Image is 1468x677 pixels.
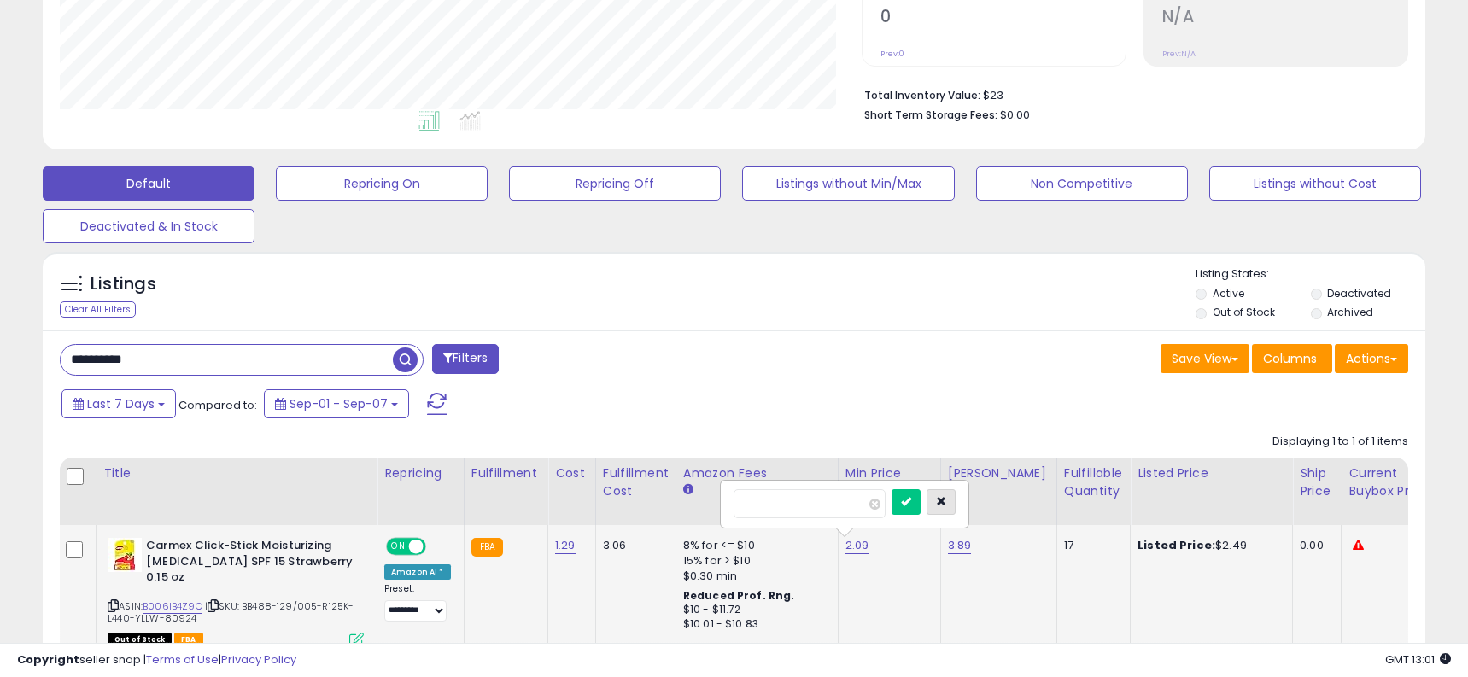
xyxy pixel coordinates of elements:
[384,464,457,482] div: Repricing
[603,464,669,500] div: Fulfillment Cost
[683,538,825,553] div: 8% for <= $10
[880,7,1126,30] h2: 0
[43,209,254,243] button: Deactivated & In Stock
[17,651,79,668] strong: Copyright
[864,108,997,122] b: Short Term Storage Fees:
[17,652,296,668] div: seller snap | |
[1213,305,1275,319] label: Out of Stock
[1209,166,1421,201] button: Listings without Cost
[432,344,499,374] button: Filters
[509,166,721,201] button: Repricing Off
[108,538,364,645] div: ASIN:
[864,88,980,102] b: Total Inventory Value:
[43,166,254,201] button: Default
[742,166,954,201] button: Listings without Min/Max
[1327,286,1391,301] label: Deactivated
[87,395,155,412] span: Last 7 Days
[424,540,451,554] span: OFF
[1138,537,1215,553] b: Listed Price:
[471,464,541,482] div: Fulfillment
[1348,464,1436,500] div: Current Buybox Price
[1161,344,1249,373] button: Save View
[1272,434,1408,450] div: Displaying 1 to 1 of 1 items
[1162,49,1196,59] small: Prev: N/A
[108,538,142,572] img: 41amQ+4xOqL._SL40_.jpg
[264,389,409,418] button: Sep-01 - Sep-07
[388,540,409,554] span: ON
[146,651,219,668] a: Terms of Use
[143,599,202,614] a: B006IB4Z9C
[471,538,503,557] small: FBA
[845,537,869,554] a: 2.09
[1000,107,1030,123] span: $0.00
[1138,538,1279,553] div: $2.49
[1196,266,1425,283] p: Listing States:
[91,272,156,296] h5: Listings
[880,49,904,59] small: Prev: 0
[1064,464,1123,500] div: Fulfillable Quantity
[384,583,451,622] div: Preset:
[683,482,693,498] small: Amazon Fees.
[1300,464,1334,500] div: Ship Price
[976,166,1188,201] button: Non Competitive
[146,538,354,590] b: Carmex Click-Stick Moisturizing [MEDICAL_DATA] SPF 15 Strawberry 0.15 oz
[1162,7,1407,30] h2: N/A
[276,166,488,201] button: Repricing On
[1327,305,1373,319] label: Archived
[178,397,257,413] span: Compared to:
[864,84,1395,104] li: $23
[683,569,825,584] div: $0.30 min
[948,537,972,554] a: 3.89
[555,464,588,482] div: Cost
[103,464,370,482] div: Title
[1335,344,1408,373] button: Actions
[683,617,825,632] div: $10.01 - $10.83
[1064,538,1117,553] div: 17
[845,464,933,482] div: Min Price
[1213,286,1244,301] label: Active
[948,464,1050,482] div: [PERSON_NAME]
[60,301,136,318] div: Clear All Filters
[290,395,388,412] span: Sep-01 - Sep-07
[683,553,825,569] div: 15% for > $10
[1252,344,1332,373] button: Columns
[1138,464,1285,482] div: Listed Price
[384,564,451,580] div: Amazon AI *
[683,588,795,603] b: Reduced Prof. Rng.
[108,599,354,625] span: | SKU: BB488-129/005-R125K-L440-YLLW-80924
[1263,350,1317,367] span: Columns
[1385,651,1451,668] span: 2025-09-16 13:01 GMT
[683,464,831,482] div: Amazon Fees
[555,537,576,554] a: 1.29
[683,603,825,617] div: $10 - $11.72
[603,538,663,553] div: 3.06
[1300,538,1328,553] div: 0.00
[221,651,296,668] a: Privacy Policy
[61,389,176,418] button: Last 7 Days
